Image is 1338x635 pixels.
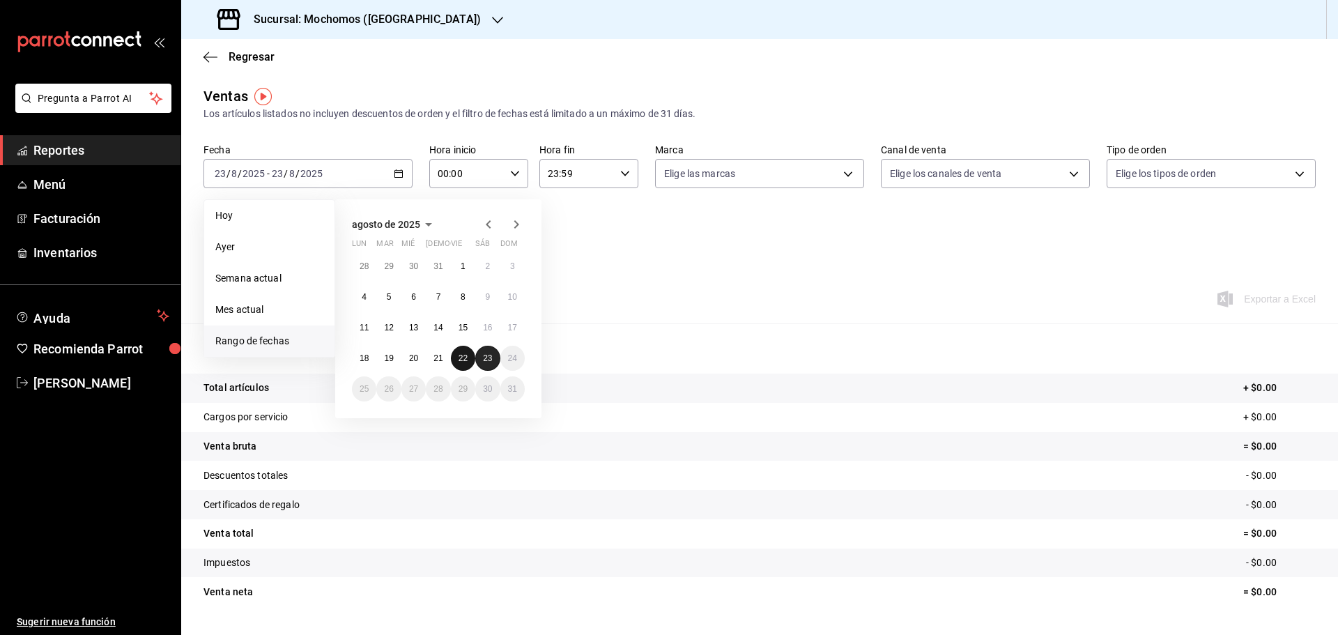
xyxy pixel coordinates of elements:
[203,585,253,599] p: Venta neta
[203,439,256,454] p: Venta bruta
[483,353,492,363] abbr: 23 de agosto de 2025
[229,50,275,63] span: Regresar
[33,209,169,228] span: Facturación
[1243,439,1316,454] p: = $0.00
[203,145,413,155] label: Fecha
[508,384,517,394] abbr: 31 de agosto de 2025
[203,340,1316,357] p: Resumen
[433,353,443,363] abbr: 21 de agosto de 2025
[387,292,392,302] abbr: 5 de agosto de 2025
[284,168,288,179] span: /
[500,239,518,254] abbr: domingo
[508,323,517,332] abbr: 17 de agosto de 2025
[475,346,500,371] button: 23 de agosto de 2025
[510,261,515,271] abbr: 3 de agosto de 2025
[411,292,416,302] abbr: 6 de agosto de 2025
[376,346,401,371] button: 19 de agosto de 2025
[352,239,367,254] abbr: lunes
[15,84,171,113] button: Pregunta a Parrot AI
[461,292,466,302] abbr: 8 de agosto de 2025
[475,254,500,279] button: 2 de agosto de 2025
[881,145,1090,155] label: Canal de venta
[426,376,450,401] button: 28 de agosto de 2025
[1116,167,1216,181] span: Elige los tipos de orden
[475,284,500,309] button: 9 de agosto de 2025
[451,284,475,309] button: 8 de agosto de 2025
[295,168,300,179] span: /
[1246,468,1316,483] p: - $0.00
[384,323,393,332] abbr: 12 de agosto de 2025
[500,284,525,309] button: 10 de agosto de 2025
[214,168,226,179] input: --
[231,168,238,179] input: --
[1243,526,1316,541] p: = $0.00
[215,334,323,349] span: Rango de fechas
[33,243,169,262] span: Inventarios
[409,384,418,394] abbr: 27 de agosto de 2025
[352,315,376,340] button: 11 de agosto de 2025
[384,384,393,394] abbr: 26 de agosto de 2025
[401,254,426,279] button: 30 de julio de 2025
[203,468,288,483] p: Descuentos totales
[215,303,323,317] span: Mes actual
[655,145,864,155] label: Marca
[376,239,393,254] abbr: martes
[203,498,300,512] p: Certificados de regalo
[409,261,418,271] abbr: 30 de julio de 2025
[1107,145,1316,155] label: Tipo de orden
[500,315,525,340] button: 17 de agosto de 2025
[426,346,450,371] button: 21 de agosto de 2025
[475,239,490,254] abbr: sábado
[1246,498,1316,512] p: - $0.00
[153,36,164,47] button: open_drawer_menu
[500,346,525,371] button: 24 de agosto de 2025
[384,261,393,271] abbr: 29 de julio de 2025
[1243,585,1316,599] p: = $0.00
[376,315,401,340] button: 12 de agosto de 2025
[459,353,468,363] abbr: 22 de agosto de 2025
[238,168,242,179] span: /
[33,175,169,194] span: Menú
[10,101,171,116] a: Pregunta a Parrot AI
[38,91,150,106] span: Pregunta a Parrot AI
[254,88,272,105] img: Tooltip marker
[203,526,254,541] p: Venta total
[426,284,450,309] button: 7 de agosto de 2025
[352,216,437,233] button: agosto de 2025
[475,315,500,340] button: 16 de agosto de 2025
[1243,410,1316,424] p: + $0.00
[203,556,250,570] p: Impuestos
[376,284,401,309] button: 5 de agosto de 2025
[451,346,475,371] button: 22 de agosto de 2025
[429,145,528,155] label: Hora inicio
[426,254,450,279] button: 31 de julio de 2025
[433,261,443,271] abbr: 31 de julio de 2025
[459,384,468,394] abbr: 29 de agosto de 2025
[451,315,475,340] button: 15 de agosto de 2025
[1246,556,1316,570] p: - $0.00
[401,315,426,340] button: 13 de agosto de 2025
[409,323,418,332] abbr: 13 de agosto de 2025
[17,615,169,629] span: Sugerir nueva función
[360,323,369,332] abbr: 11 de agosto de 2025
[33,374,169,392] span: [PERSON_NAME]
[500,376,525,401] button: 31 de agosto de 2025
[401,346,426,371] button: 20 de agosto de 2025
[451,239,462,254] abbr: viernes
[243,11,481,28] h3: Sucursal: Mochomos ([GEOGRAPHIC_DATA])
[352,254,376,279] button: 28 de julio de 2025
[459,323,468,332] abbr: 15 de agosto de 2025
[451,254,475,279] button: 1 de agosto de 2025
[664,167,735,181] span: Elige las marcas
[289,168,295,179] input: --
[483,384,492,394] abbr: 30 de agosto de 2025
[362,292,367,302] abbr: 4 de agosto de 2025
[485,292,490,302] abbr: 9 de agosto de 2025
[33,141,169,160] span: Reportes
[203,107,1316,121] div: Los artículos listados no incluyen descuentos de orden y el filtro de fechas está limitado a un m...
[352,346,376,371] button: 18 de agosto de 2025
[352,376,376,401] button: 25 de agosto de 2025
[409,353,418,363] abbr: 20 de agosto de 2025
[426,315,450,340] button: 14 de agosto de 2025
[33,307,151,324] span: Ayuda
